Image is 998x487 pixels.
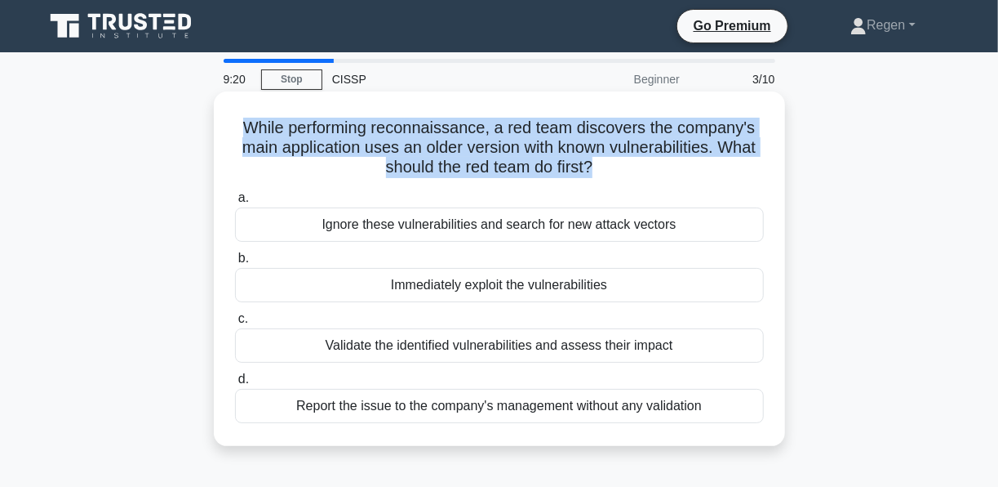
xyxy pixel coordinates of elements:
span: b. [238,251,249,265]
div: CISSP [322,63,547,96]
div: Validate the identified vulnerabilities and assess their impact [235,328,764,363]
div: 9:20 [214,63,261,96]
div: 3/10 [690,63,785,96]
h5: While performing reconnaissance, a red team discovers the company's main application uses an olde... [233,118,765,178]
a: Regen [811,9,954,42]
div: Immediately exploit the vulnerabilities [235,268,764,302]
span: a. [238,190,249,204]
div: Report the issue to the company's management without any validation [235,389,764,423]
span: c. [238,311,248,325]
a: Go Premium [684,16,781,36]
a: Stop [261,69,322,90]
span: d. [238,372,249,386]
div: Beginner [547,63,690,96]
div: Ignore these vulnerabilities and search for new attack vectors [235,208,764,242]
